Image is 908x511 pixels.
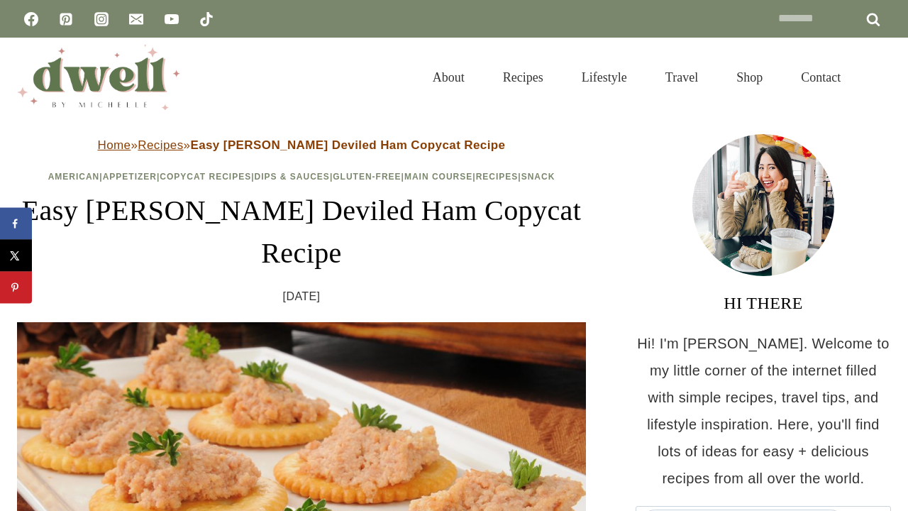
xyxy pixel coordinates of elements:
[17,45,180,110] img: DWELL by michelle
[636,290,891,316] h3: HI THERE
[867,65,891,89] button: View Search Form
[160,172,251,182] a: Copycat Recipes
[52,5,80,33] a: Pinterest
[636,330,891,492] p: Hi! I'm [PERSON_NAME]. Welcome to my little corner of the internet filled with simple recipes, tr...
[255,172,330,182] a: Dips & Sauces
[17,5,45,33] a: Facebook
[717,53,782,102] a: Shop
[646,53,717,102] a: Travel
[103,172,157,182] a: Appetizer
[87,5,116,33] a: Instagram
[521,172,555,182] a: Snack
[98,138,506,152] span: » »
[122,5,150,33] a: Email
[782,53,860,102] a: Contact
[192,5,221,33] a: TikTok
[414,53,484,102] a: About
[283,286,321,307] time: [DATE]
[48,172,100,182] a: American
[98,138,131,152] a: Home
[190,138,505,152] strong: Easy [PERSON_NAME] Deviled Ham Copycat Recipe
[476,172,519,182] a: Recipes
[414,53,860,102] nav: Primary Navigation
[17,189,586,275] h1: Easy [PERSON_NAME] Deviled Ham Copycat Recipe
[333,172,401,182] a: Gluten-Free
[138,138,183,152] a: Recipes
[563,53,646,102] a: Lifestyle
[157,5,186,33] a: YouTube
[484,53,563,102] a: Recipes
[404,172,472,182] a: Main Course
[48,172,555,182] span: | | | | | | |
